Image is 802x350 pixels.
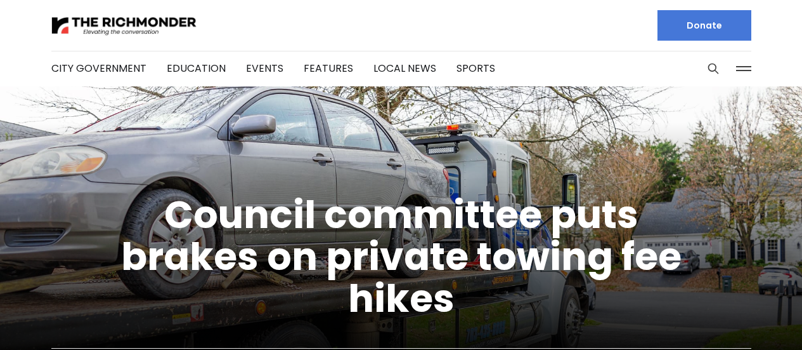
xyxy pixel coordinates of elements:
button: Search this site [704,59,723,78]
img: The Richmonder [51,15,197,37]
a: Education [167,61,226,76]
a: Features [304,61,353,76]
a: Donate [657,10,751,41]
a: Council committee puts brakes on private towing fee hikes [121,188,682,325]
a: Local News [373,61,436,76]
a: City Government [51,61,146,76]
a: Sports [456,61,495,76]
a: Events [246,61,283,76]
